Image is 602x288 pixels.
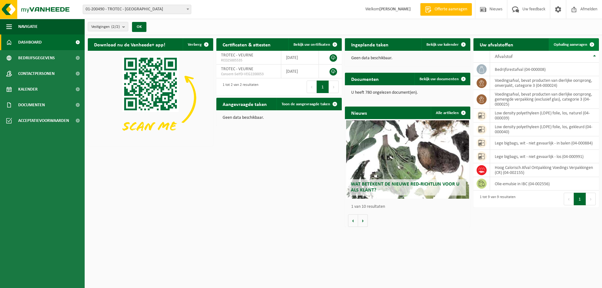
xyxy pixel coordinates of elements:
h2: Documenten [345,73,385,85]
a: Wat betekent de nieuwe RED-richtlijn voor u als klant? [346,120,469,199]
td: [DATE] [281,65,319,78]
td: olie-emulsie in IBC (04-002556) [490,177,599,191]
span: Acceptatievoorwaarden [18,113,69,128]
span: 01-200490 - TROTEC - VEURNE [83,5,191,14]
span: Verberg [188,43,202,47]
p: U heeft 780 ongelezen document(en). [351,91,464,95]
p: 1 van 10 resultaten [351,205,467,209]
h2: Ingeplande taken [345,38,395,50]
a: Offerte aanvragen [420,3,472,16]
td: voedingsafval, bevat producten van dierlijke oorsprong, gemengde verpakking (exclusief glas), cat... [490,90,599,109]
td: bedrijfsrestafval (04-000008) [490,63,599,76]
a: Bekijk uw documenten [415,73,470,85]
button: Verberg [183,38,213,51]
count: (2/2) [111,25,120,29]
button: 1 [574,193,586,205]
div: 1 tot 9 van 9 resultaten [477,192,515,206]
td: Hoog Calorisch Afval Ontpakking Voedings Verpakkingen (CR) (04-002155) [490,163,599,177]
h2: Nieuws [345,107,373,119]
span: Offerte aanvragen [433,6,469,13]
span: Bekijk uw documenten [420,77,459,81]
button: Vestigingen(2/2) [88,22,128,31]
span: Ophaling aanvragen [554,43,587,47]
button: Vorige [348,214,358,227]
span: Navigatie [18,19,38,34]
button: Volgende [358,214,368,227]
h2: Uw afvalstoffen [473,38,520,50]
span: Afvalstof [495,54,513,59]
span: Vestigingen [91,22,120,32]
span: TROTEC - VEURNE [221,67,253,71]
span: Dashboard [18,34,42,50]
button: Previous [564,193,574,205]
img: Download de VHEPlus App [88,51,213,145]
strong: [PERSON_NAME] [379,7,411,12]
span: Contactpersonen [18,66,55,81]
a: Bekijk uw certificaten [288,38,341,51]
button: 1 [317,81,329,93]
span: Kalender [18,81,38,97]
span: Documenten [18,97,45,113]
span: Bedrijfsgegevens [18,50,55,66]
span: Bekijk uw certificaten [293,43,330,47]
button: OK [132,22,146,32]
div: 1 tot 2 van 2 resultaten [219,80,258,94]
td: low density polyethyleen (LDPE) folie, los, naturel (04-000039) [490,109,599,123]
a: Ophaling aanvragen [549,38,598,51]
td: [DATE] [281,51,319,65]
p: Geen data beschikbaar. [351,56,464,60]
td: low density polyethyleen (LDPE) folie, los, gekleurd (04-000040) [490,123,599,136]
td: lege bigbags, wit - niet gevaarlijk - los (04-000991) [490,150,599,163]
h2: Certificaten & attesten [216,38,277,50]
h2: Aangevraagde taken [216,98,273,110]
a: Alle artikelen [431,107,470,119]
button: Previous [307,81,317,93]
td: lege bigbags, wit - niet gevaarlijk - in balen (04-000884) [490,136,599,150]
a: Toon de aangevraagde taken [277,98,341,110]
p: Geen data beschikbaar. [223,116,335,120]
span: Bekijk uw kalender [426,43,459,47]
span: Wat betekent de nieuwe RED-richtlijn voor u als klant? [351,182,459,193]
button: Next [586,193,596,205]
a: Bekijk uw kalender [421,38,470,51]
h2: Download nu de Vanheede+ app! [88,38,172,50]
button: Next [329,81,339,93]
span: RED25005535 [221,58,276,63]
span: Toon de aangevraagde taken [282,102,330,106]
span: Consent-SelfD-VEG2200053 [221,72,276,77]
span: TROTEC - VEURNE [221,53,253,58]
td: voedingsafval, bevat producten van dierlijke oorsprong, onverpakt, categorie 3 (04-000024) [490,76,599,90]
